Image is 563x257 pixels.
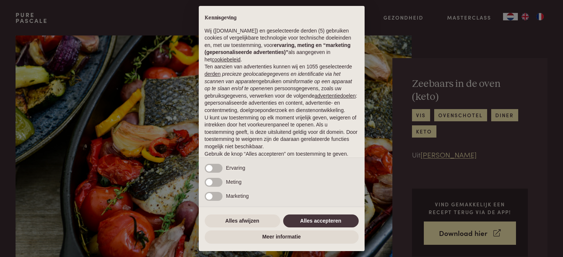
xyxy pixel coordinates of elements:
span: Ervaring [226,165,245,171]
em: informatie op een apparaat op te slaan en/of te openen [205,78,352,92]
em: precieze geolocatiegegevens en identificatie via het scannen van apparaten [205,71,341,84]
button: advertentiedoelen [315,92,356,100]
button: Alles afwijzen [205,214,280,228]
p: Gebruik de knop “Alles accepteren” om toestemming te geven. Gebruik de knop “Alles afwijzen” om d... [205,151,359,172]
button: derden [205,71,221,78]
strong: ervaring, meting en “marketing (gepersonaliseerde advertenties)” [205,42,351,55]
span: Marketing [226,193,249,199]
p: Ten aanzien van advertenties kunnen wij en 1055 geselecteerde gebruiken om en persoonsgegevens, z... [205,63,359,114]
h2: Kennisgeving [205,15,359,21]
p: Wij ([DOMAIN_NAME]) en geselecteerde derden (5) gebruiken cookies of vergelijkbare technologie vo... [205,27,359,64]
span: Meting [226,179,242,185]
a: cookiebeleid [212,57,241,62]
p: U kunt uw toestemming op elk moment vrijelijk geven, weigeren of intrekken door het voorkeurenpan... [205,114,359,151]
button: Meer informatie [205,230,359,244]
button: Alles accepteren [283,214,359,228]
